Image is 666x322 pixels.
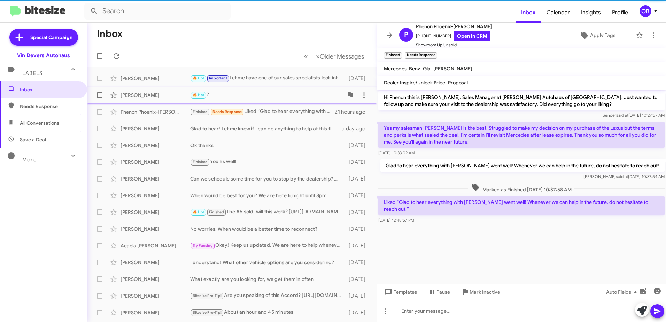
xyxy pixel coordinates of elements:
span: 🔥 Hot [193,93,204,97]
div: [DATE] [346,142,371,149]
div: I understand! What other vehicle options are you considering? [190,259,346,266]
div: Let me have one of our sales specialists look into the current market for your vehicle and reach ... [190,74,346,82]
span: » [316,52,320,61]
span: said at [616,113,628,118]
div: [PERSON_NAME] [121,209,190,216]
span: said at [616,174,628,179]
div: Phenon Phoenix-[PERSON_NAME] [121,108,190,115]
div: [DATE] [346,175,371,182]
div: [DATE] [346,259,371,266]
div: [DATE] [346,225,371,232]
div: [PERSON_NAME] [121,125,190,132]
a: Calendar [541,2,575,23]
a: Insights [575,2,606,23]
div: About an hour and 45 minutes [190,308,346,316]
span: Special Campaign [30,34,72,41]
div: [PERSON_NAME] [121,175,190,182]
button: Auto Fields [601,286,645,298]
p: Yes my salesman [PERSON_NAME] is the best. Struggled to make my decision on my purchase of the Le... [378,122,665,148]
a: Open in CRM [454,31,490,41]
div: Vin Devers Autohaus [17,52,70,59]
nav: Page navigation example [300,49,368,63]
span: 🔥 Hot [193,76,204,80]
span: Mercedes-Benz [384,66,420,72]
button: Mark Inactive [456,286,506,298]
h1: Inbox [97,28,123,39]
div: a day ago [342,125,371,132]
div: No worries! When would be a better time to reconnect? [190,225,346,232]
span: Sender [DATE] 10:27:57 AM [603,113,665,118]
a: Profile [606,2,634,23]
span: Finished [209,210,224,214]
button: OB [634,5,658,17]
span: More [22,156,37,163]
span: All Conversations [20,120,59,127]
span: [DATE] 10:33:02 AM [378,150,415,155]
div: [PERSON_NAME] [121,159,190,166]
span: Save a Deal [20,136,46,143]
small: Finished [384,52,402,59]
div: [DATE] [346,75,371,82]
span: [PERSON_NAME] [433,66,472,72]
p: Hi Phenon this is [PERSON_NAME], Sales Manager at [PERSON_NAME] Autohaus of [GEOGRAPHIC_DATA]. Ju... [378,91,665,110]
div: [PERSON_NAME] [121,92,190,99]
span: Needs Response [20,103,79,110]
span: 🔥 Hot [193,210,204,214]
button: Previous [300,49,312,63]
div: What exactly are you looking for, we get them in often [190,276,346,283]
div: You as well! [190,158,346,166]
p: Liked “Glad to hear everything with [PERSON_NAME] went well! Whenever we can help in the future, ... [378,196,665,215]
div: [DATE] [346,192,371,199]
span: Pause [436,286,450,298]
div: [PERSON_NAME] [121,142,190,149]
button: Apply Tags [562,29,633,41]
span: Bitesize Pro-Tip! [193,293,222,298]
div: [DATE] [346,292,371,299]
span: Dealer Inspire/Unlock Price [384,79,445,86]
span: Bitesize Pro-Tip! [193,310,222,315]
div: [DATE] [346,309,371,316]
div: The A5 sold, will this work? [URL][DOMAIN_NAME] [190,208,346,216]
span: Inbox [20,86,79,93]
button: Templates [377,286,423,298]
div: Glad to hear! Let me know if I can do anything to help at this time. [190,125,342,132]
span: Auto Fields [606,286,640,298]
div: [PERSON_NAME] [121,259,190,266]
span: Marked as Finished [DATE] 10:37:58 AM [468,183,574,193]
div: [PERSON_NAME] [121,225,190,232]
span: [DATE] 12:48:57 PM [378,217,414,223]
span: Gla [423,66,431,72]
a: Special Campaign [9,29,78,46]
input: Search [84,3,231,20]
span: « [304,52,308,61]
div: Ok thanks [190,142,346,149]
span: Finished [193,109,208,114]
div: [DATE] [346,276,371,283]
div: [DATE] [346,159,371,166]
div: [PERSON_NAME] [121,309,190,316]
div: [DATE] [346,209,371,216]
span: Try Pausing [193,243,213,248]
div: Are you speaking of this Accord? [URL][DOMAIN_NAME] [190,292,346,300]
div: [PERSON_NAME] [121,75,190,82]
div: 21 hours ago [335,108,371,115]
div: ? [190,91,343,99]
div: [DATE] [346,242,371,249]
a: Inbox [516,2,541,23]
span: P [404,29,408,40]
small: Needs Response [405,52,437,59]
span: Older Messages [320,53,364,60]
span: [PHONE_NUMBER] [416,31,492,41]
span: Templates [382,286,417,298]
div: Can we schedule some time for you to stop by the dealership? We are extremely interested in your ... [190,175,346,182]
span: Important [209,76,227,80]
span: Needs Response [212,109,242,114]
span: Mark Inactive [470,286,500,298]
span: Labels [22,70,42,76]
div: [PERSON_NAME] [121,292,190,299]
button: Next [312,49,368,63]
p: Glad to hear everything with [PERSON_NAME] went well! Whenever we can help in the future, do not ... [380,159,665,172]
